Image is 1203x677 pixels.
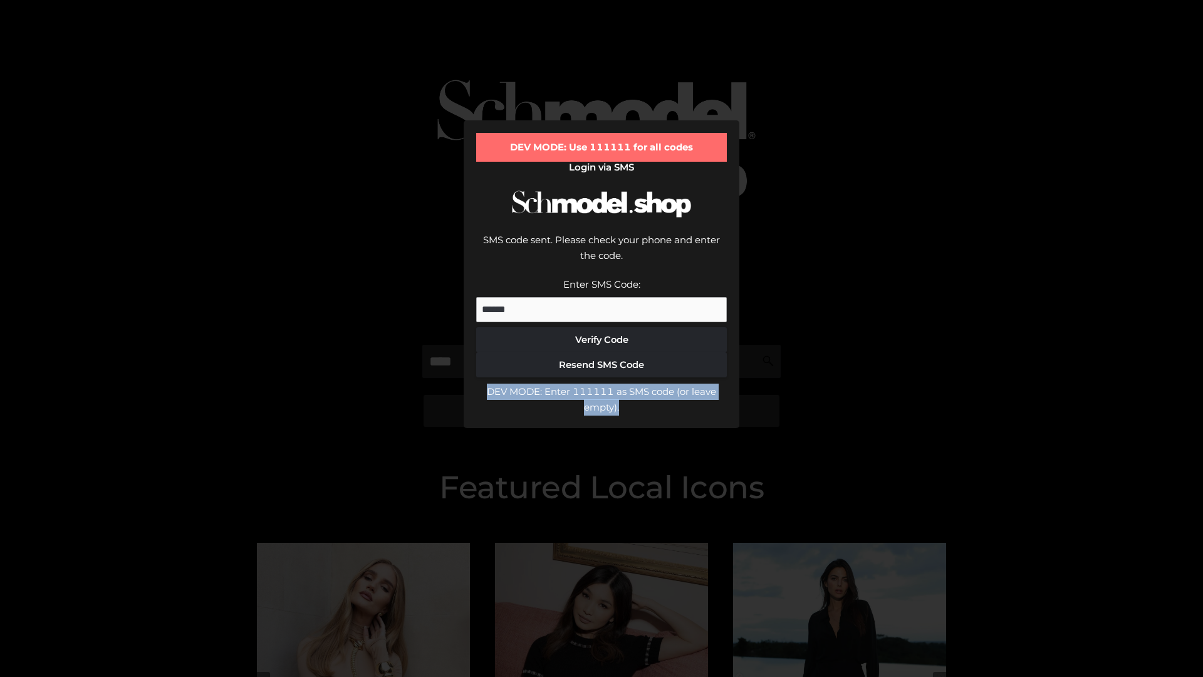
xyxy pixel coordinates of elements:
button: Resend SMS Code [476,352,727,377]
label: Enter SMS Code: [563,278,640,290]
img: Schmodel Logo [508,179,695,229]
button: Verify Code [476,327,727,352]
h2: Login via SMS [476,162,727,173]
div: DEV MODE: Use 111111 for all codes [476,133,727,162]
div: DEV MODE: Enter 111111 as SMS code (or leave empty). [476,384,727,416]
div: SMS code sent. Please check your phone and enter the code. [476,232,727,276]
